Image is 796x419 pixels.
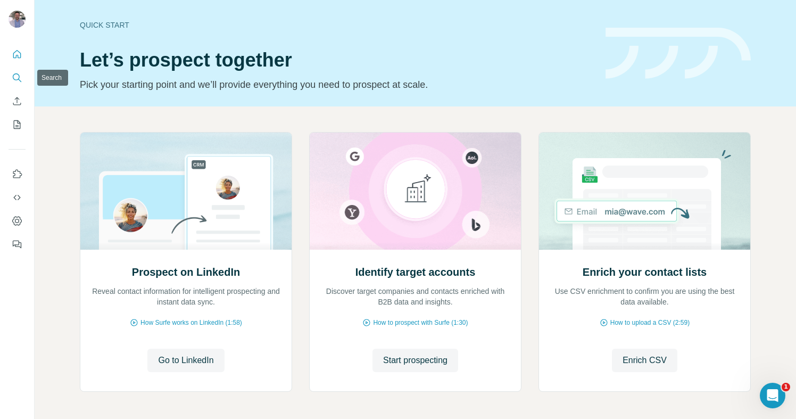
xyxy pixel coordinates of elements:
[373,318,468,327] span: How to prospect with Surfe (1:30)
[538,133,751,250] img: Enrich your contact lists
[140,318,242,327] span: How Surfe works on LinkedIn (1:58)
[158,354,213,367] span: Go to LinkedIn
[372,349,458,372] button: Start prospecting
[9,235,26,254] button: Feedback
[9,45,26,64] button: Quick start
[9,11,26,28] img: Avatar
[9,211,26,231] button: Dashboard
[583,265,707,280] h2: Enrich your contact lists
[9,92,26,111] button: Enrich CSV
[610,318,690,327] span: How to upload a CSV (2:59)
[9,188,26,207] button: Use Surfe API
[132,265,240,280] h2: Prospect on LinkedIn
[550,286,740,307] p: Use CSV enrichment to confirm you are using the best data available.
[760,383,785,408] iframe: Intercom live chat
[9,68,26,87] button: Search
[80,133,292,250] img: Prospect on LinkedIn
[623,354,667,367] span: Enrich CSV
[147,349,224,372] button: Go to LinkedIn
[80,50,593,71] h1: Let’s prospect together
[9,115,26,134] button: My lists
[606,28,751,79] img: banner
[383,354,447,367] span: Start prospecting
[80,77,593,92] p: Pick your starting point and we’ll provide everything you need to prospect at scale.
[9,165,26,184] button: Use Surfe on LinkedIn
[320,286,510,307] p: Discover target companies and contacts enriched with B2B data and insights.
[80,20,593,30] div: Quick start
[309,133,521,250] img: Identify target accounts
[612,349,677,372] button: Enrich CSV
[355,265,476,280] h2: Identify target accounts
[782,383,790,391] span: 1
[91,286,281,307] p: Reveal contact information for intelligent prospecting and instant data sync.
